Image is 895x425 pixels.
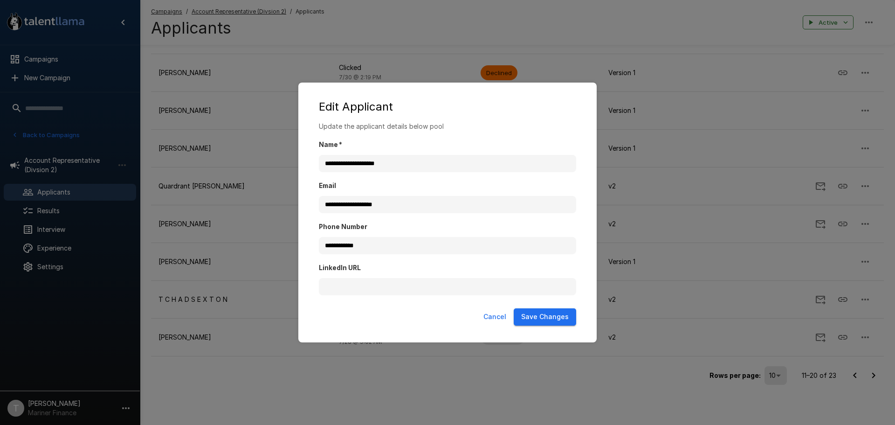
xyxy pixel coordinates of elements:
[308,92,587,122] h2: Edit Applicant
[319,264,576,273] label: LinkedIn URL
[319,223,576,232] label: Phone Number
[319,122,576,131] p: Update the applicant details below pool
[319,181,576,191] label: Email
[480,308,510,326] button: Cancel
[514,308,576,326] button: Save Changes
[319,140,576,150] label: Name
